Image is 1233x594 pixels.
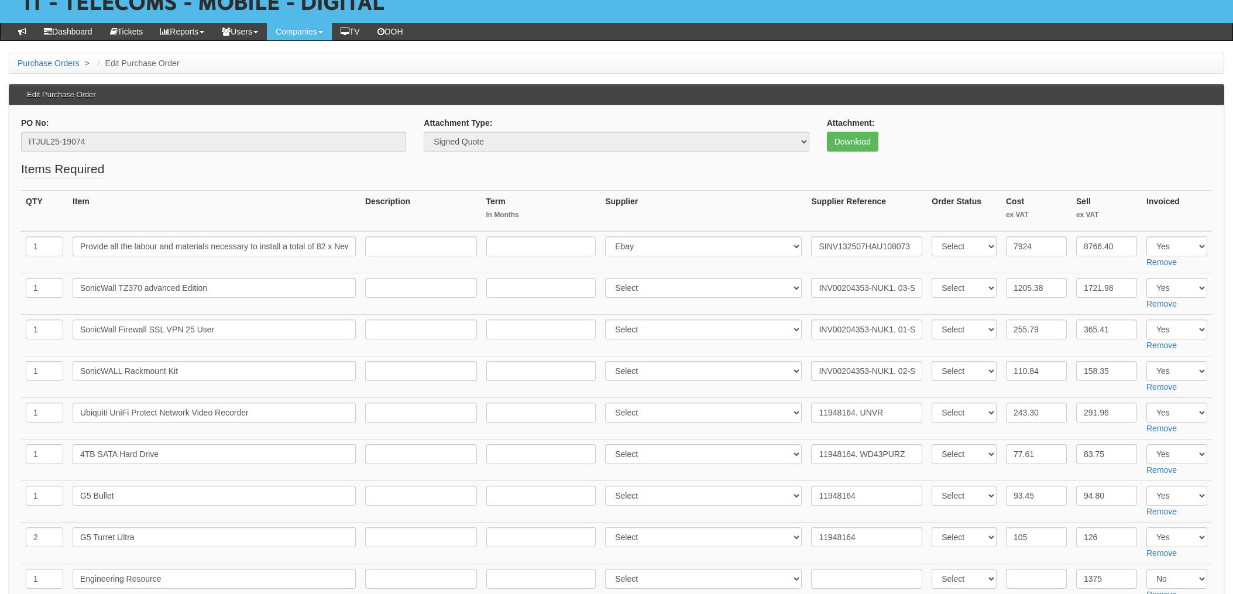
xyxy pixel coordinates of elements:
th: Invoiced [1142,191,1212,232]
a: Remove [1146,341,1177,350]
span: > [82,59,92,68]
a: Companies [267,23,332,40]
th: QTY [21,191,68,232]
a: Dashboard [35,23,101,40]
label: PO No: [21,117,49,129]
th: Description [360,191,482,232]
th: Order Status [927,191,1001,232]
li: Edit Purchase Order [95,57,180,69]
a: Download [827,132,878,152]
th: Supplier Reference [806,191,927,232]
a: Reports [152,23,213,40]
small: In Months [486,210,596,220]
a: Tickets [101,23,152,40]
small: ex VAT [1076,210,1137,220]
a: Purchase Orders [18,59,80,68]
th: Term [482,191,601,232]
th: Item [68,191,360,232]
th: Cost [1001,191,1071,232]
h3: Edit Purchase Order [21,85,102,105]
label: Attachment Type: [424,117,492,129]
th: Sell [1071,191,1142,232]
label: Attachment: [827,117,875,129]
a: Remove [1146,257,1177,267]
legend: Items Required [21,160,104,178]
a: TV [332,23,369,40]
a: OOH [369,23,412,40]
a: Users [213,23,267,40]
th: Supplier [600,191,806,232]
a: Remove [1146,382,1177,392]
a: Remove [1146,465,1177,475]
a: Remove [1146,548,1177,558]
a: Remove [1146,299,1177,308]
a: Remove [1146,507,1177,516]
a: Remove [1146,424,1177,433]
small: ex VAT [1006,210,1067,220]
